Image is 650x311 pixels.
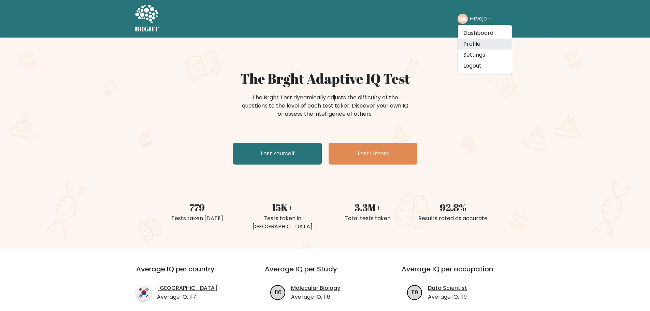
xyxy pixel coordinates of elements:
a: BRGHT [135,3,159,35]
p: Average IQ: 119 [428,293,467,301]
h1: The Brght Adaptive IQ Test [159,70,492,87]
h3: Average IQ per Study [265,265,385,281]
button: Hrvoje [468,14,493,23]
a: Settings [458,50,512,60]
text: HK [458,15,467,23]
p: Average IQ: 116 [291,293,340,301]
a: Dashboard [458,28,512,39]
a: Molecular Biology [291,284,340,292]
a: Test Others [329,143,417,165]
div: Results rated as accurate [415,214,492,223]
a: Data Scientist [428,284,467,292]
a: Logout [458,60,512,71]
a: Test Yourself [233,143,322,165]
div: 15K+ [244,200,321,214]
div: The Brght Test dynamically adjusts the difficulty of the questions to the level of each test take... [240,94,410,118]
h3: Average IQ per occupation [402,265,522,281]
text: 116 [275,288,281,296]
div: Tests taken [DATE] [159,214,236,223]
h5: BRGHT [135,25,159,33]
div: Tests taken in [GEOGRAPHIC_DATA] [244,214,321,231]
a: Profile [458,39,512,50]
div: Total tests taken [329,214,406,223]
div: 3.3M+ [329,200,406,214]
img: country [136,285,151,300]
p: Average IQ: 117 [157,293,217,301]
div: 779 [159,200,236,214]
text: 119 [411,288,418,296]
h3: Average IQ per country [136,265,240,281]
div: 92.8% [415,200,492,214]
a: [GEOGRAPHIC_DATA] [157,284,217,292]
